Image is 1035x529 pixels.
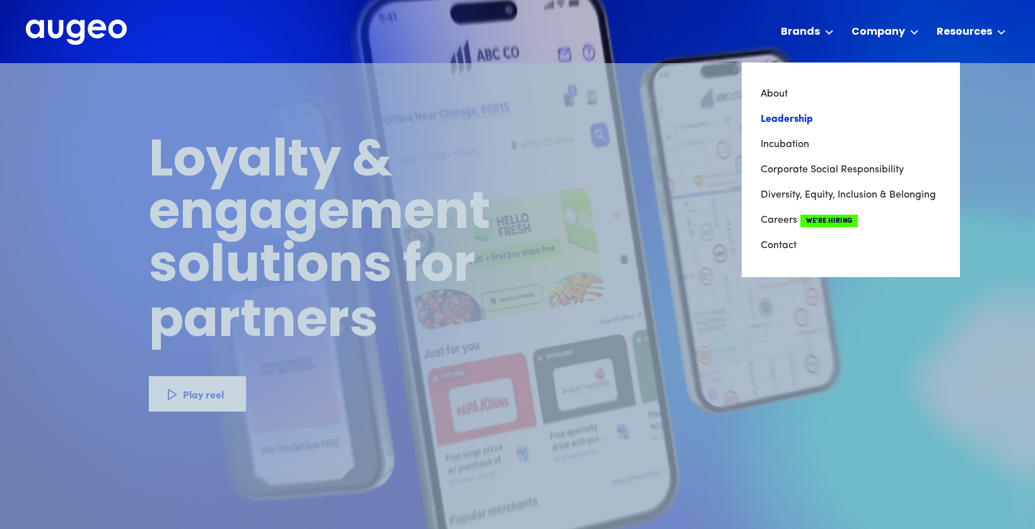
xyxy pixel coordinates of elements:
span: We're Hiring [800,215,858,227]
a: Diversity, Equity, Inclusion & Belonging [761,182,941,208]
a: Incubation [761,132,941,157]
a: home [26,20,127,46]
a: Corporate Social Responsibility [761,157,941,182]
div: Brands [781,25,820,40]
div: Resources [937,25,992,40]
img: Augeo's full logo in white. [26,20,127,45]
a: CareersWe're Hiring [761,208,941,233]
nav: Company [742,62,960,277]
a: Leadership [761,107,941,132]
a: About [761,81,941,107]
a: Contact [761,233,941,258]
div: Company [851,25,905,40]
